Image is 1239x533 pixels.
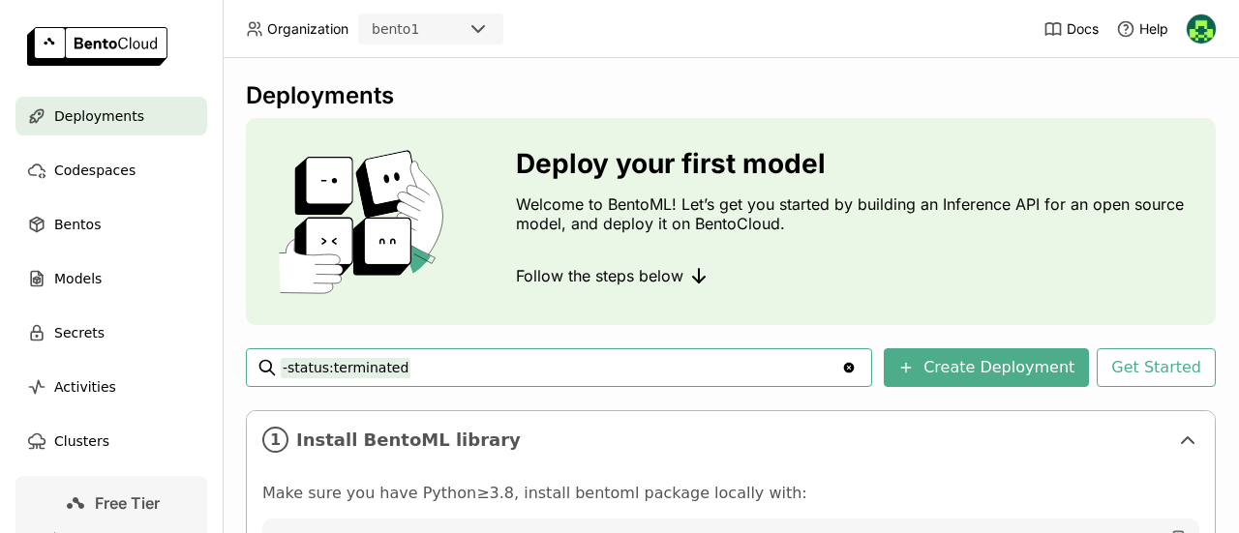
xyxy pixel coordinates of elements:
span: Activities [54,375,116,399]
input: Selected bento1. [421,20,423,40]
svg: Clear value [841,360,857,375]
a: Secrets [15,313,207,352]
img: cover onboarding [261,149,469,294]
span: Free Tier [95,493,160,513]
span: Models [54,267,102,290]
div: bento1 [372,19,419,39]
span: Secrets [54,321,105,344]
a: Docs [1043,19,1099,39]
span: Help [1139,20,1168,38]
p: Make sure you have Python≥3.8, install bentoml package locally with: [262,484,1199,503]
a: Models [15,259,207,298]
input: Search [281,352,841,383]
img: Sohomjit Ganguly [1187,15,1216,44]
a: Activities [15,368,207,406]
img: logo [27,27,167,66]
span: Clusters [54,429,109,453]
button: Create Deployment [884,348,1089,387]
div: Help [1116,19,1168,39]
div: 1Install BentoML library [247,411,1215,468]
span: Docs [1067,20,1099,38]
div: Deployments [246,81,1216,110]
span: Bentos [54,213,101,236]
span: Deployments [54,104,144,128]
a: Deployments [15,97,207,135]
i: 1 [262,427,288,453]
p: Welcome to BentoML! Let’s get you started by building an Inference API for an open source model, ... [516,194,1200,233]
a: Codespaces [15,151,207,190]
h3: Deploy your first model [516,148,1200,179]
span: Install BentoML library [296,429,1168,451]
button: Get Started [1097,348,1216,387]
span: Codespaces [54,159,136,182]
a: Bentos [15,205,207,244]
span: Follow the steps below [516,266,683,285]
a: Clusters [15,422,207,460]
span: Organization [267,20,348,38]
